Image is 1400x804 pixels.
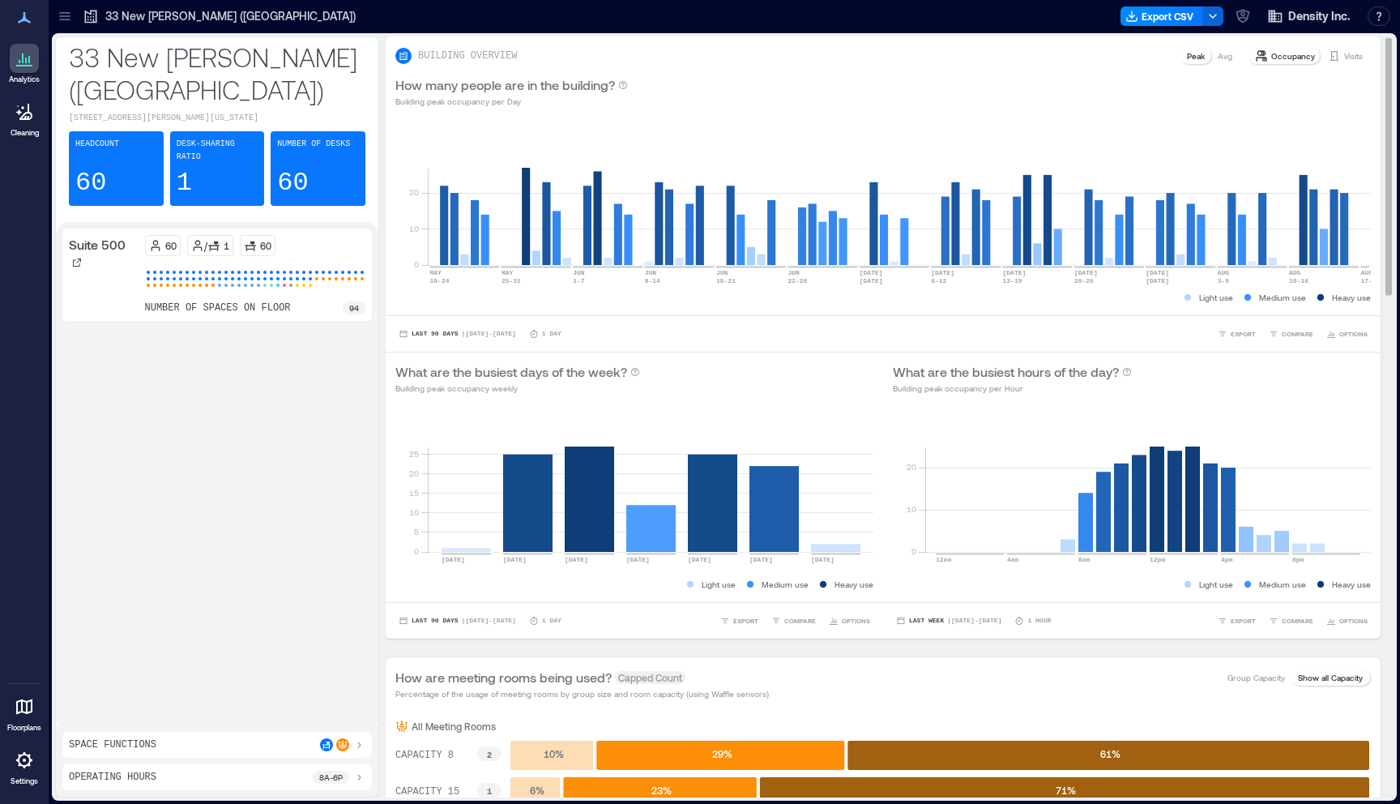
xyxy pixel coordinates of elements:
[430,269,442,276] text: MAY
[69,112,365,125] p: [STREET_ADDRESS][PERSON_NAME][US_STATE]
[1214,326,1259,342] button: EXPORT
[1271,49,1315,62] p: Occupancy
[414,259,419,269] tspan: 0
[5,741,44,791] a: Settings
[936,556,951,563] text: 12am
[1218,277,1230,284] text: 3-9
[893,382,1132,395] p: Building peak occupancy per Hour
[395,668,612,687] p: How are meeting rooms being used?
[4,39,45,89] a: Analytics
[1292,556,1304,563] text: 8pm
[177,138,258,164] p: Desk-sharing ratio
[1282,329,1313,339] span: COMPARE
[762,578,809,591] p: Medium use
[1266,326,1317,342] button: COMPARE
[430,277,450,284] text: 18-24
[412,720,496,733] p: All Meeting Rooms
[1056,785,1076,796] text: 71 %
[349,301,359,314] p: 94
[105,8,356,24] p: 33 New [PERSON_NAME] ([GEOGRAPHIC_DATA])
[787,269,800,276] text: JUN
[224,239,229,252] p: 1
[893,613,1005,629] button: Last Week |[DATE]-[DATE]
[573,277,585,284] text: 1-7
[503,556,527,563] text: [DATE]
[1323,326,1371,342] button: OPTIONS
[712,748,732,759] text: 29 %
[418,49,517,62] p: BUILDING OVERVIEW
[395,750,454,761] text: CAPACITY 8
[907,504,916,514] tspan: 10
[1146,269,1169,276] text: [DATE]
[1360,269,1372,276] text: AUG
[1100,748,1120,759] text: 61 %
[277,167,308,199] p: 60
[75,167,106,199] p: 60
[542,616,561,626] p: 1 Day
[409,187,419,197] tspan: 20
[277,138,350,151] p: Number of Desks
[573,269,585,276] text: JUN
[395,613,519,629] button: Last 90 Days |[DATE]-[DATE]
[1288,8,1350,24] span: Density Inc.
[1339,329,1368,339] span: OPTIONS
[409,488,419,498] tspan: 15
[1074,277,1094,284] text: 20-26
[1218,269,1230,276] text: AUG
[395,687,769,700] p: Percentage of the usage of meeting rooms by group size and room capacity (using Waffle sensors)
[395,326,519,342] button: Last 90 Days |[DATE]-[DATE]
[626,556,650,563] text: [DATE]
[502,269,514,276] text: MAY
[145,301,291,314] p: number of spaces on floor
[1146,277,1169,284] text: [DATE]
[645,269,657,276] text: JUN
[1003,269,1027,276] text: [DATE]
[2,687,46,738] a: Floorplans
[565,556,588,563] text: [DATE]
[69,738,156,751] p: Space Functions
[893,362,1119,382] p: What are the busiest hours of the day?
[826,613,873,629] button: OPTIONS
[4,92,45,143] a: Cleaning
[811,556,834,563] text: [DATE]
[1187,49,1205,62] p: Peak
[395,362,627,382] p: What are the busiest days of the week?
[787,277,807,284] text: 22-28
[1231,616,1256,626] span: EXPORT
[1221,556,1233,563] text: 4pm
[204,239,207,252] p: /
[1344,49,1363,62] p: Visits
[319,771,343,784] p: 8a - 6p
[409,507,419,517] tspan: 10
[717,613,762,629] button: EXPORT
[688,556,711,563] text: [DATE]
[1332,578,1371,591] p: Heavy use
[260,239,271,252] p: 60
[177,167,192,199] p: 1
[1199,578,1233,591] p: Light use
[1259,291,1306,304] p: Medium use
[1214,613,1259,629] button: EXPORT
[842,616,870,626] span: OPTIONS
[907,462,916,472] tspan: 20
[69,41,365,105] p: 33 New [PERSON_NAME] ([GEOGRAPHIC_DATA])
[651,785,672,796] text: 23 %
[395,95,628,108] p: Building peak occupancy per Day
[911,546,916,556] tspan: 0
[784,616,816,626] span: COMPARE
[1360,277,1380,284] text: 17-23
[768,613,819,629] button: COMPARE
[749,556,773,563] text: [DATE]
[716,277,736,284] text: 15-21
[1218,49,1232,62] p: Avg
[1266,613,1317,629] button: COMPARE
[1289,277,1308,284] text: 10-16
[1282,616,1313,626] span: COMPARE
[1262,3,1355,29] button: Density Inc.
[615,671,685,684] span: Capped Count
[542,329,561,339] p: 1 Day
[9,75,40,84] p: Analytics
[395,382,640,395] p: Building peak occupancy weekly
[414,546,419,556] tspan: 0
[75,138,119,151] p: Headcount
